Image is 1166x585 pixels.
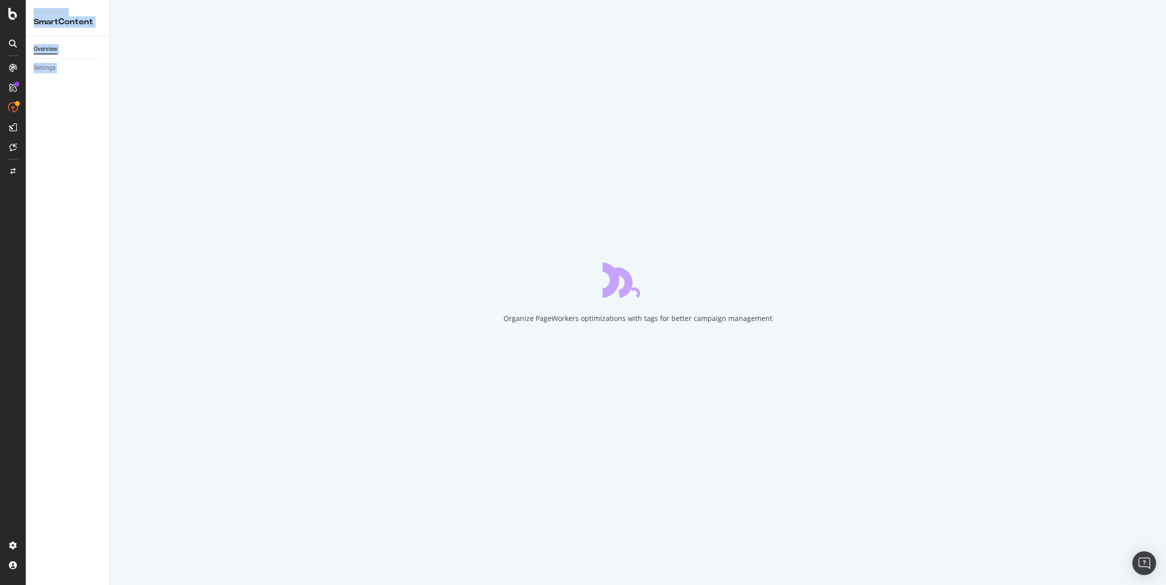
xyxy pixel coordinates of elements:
[603,262,674,298] div: animation
[34,63,102,73] a: Settings
[504,314,772,323] div: Organize PageWorkers optimizations with tags for better campaign management
[1132,551,1156,575] div: Open Intercom Messenger
[34,44,102,54] a: Overview
[34,8,101,16] div: Activation
[34,63,55,73] div: Settings
[34,16,101,28] div: SmartContent
[34,44,57,54] div: Overview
